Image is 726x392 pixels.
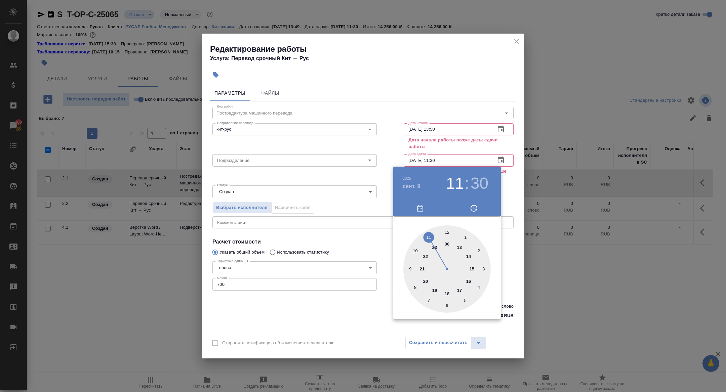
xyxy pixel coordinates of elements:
[403,182,420,190] button: сент. 9
[471,174,488,193] button: 30
[403,176,411,180] button: 2025
[446,174,464,193] button: 11
[465,174,469,193] h3: :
